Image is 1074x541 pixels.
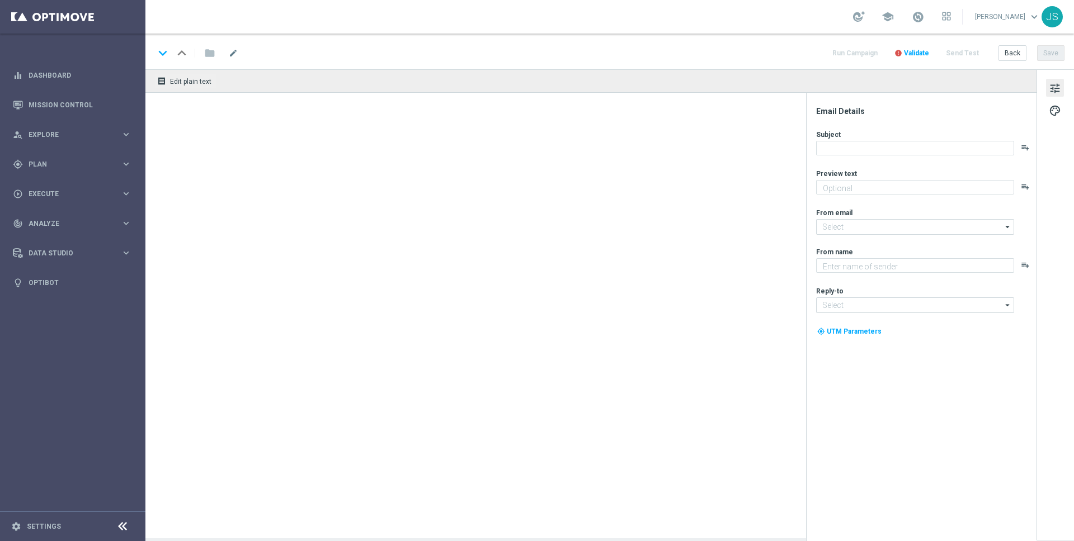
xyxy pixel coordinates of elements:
[816,287,844,296] label: Reply-to
[29,220,121,227] span: Analyze
[13,189,121,199] div: Execute
[974,8,1042,25] a: [PERSON_NAME]keyboard_arrow_down
[121,248,131,258] i: keyboard_arrow_right
[1028,11,1040,23] span: keyboard_arrow_down
[1042,6,1063,27] div: JS
[12,189,132,198] button: play_circle_outline Execute keyboard_arrow_right
[817,328,825,335] i: my_location
[170,78,211,86] span: Edit plain text
[12,101,132,110] button: Mission Control
[13,70,23,80] i: equalizer
[1021,182,1030,191] button: playlist_add
[816,208,852,217] label: From email
[816,130,841,139] label: Subject
[12,249,132,258] button: Data Studio keyboard_arrow_right
[1037,45,1064,61] button: Save
[27,523,61,530] a: Settings
[882,11,894,23] span: school
[12,71,132,80] button: equalizer Dashboard
[1049,81,1061,96] span: tune
[12,219,132,228] button: track_changes Analyze keyboard_arrow_right
[13,159,121,169] div: Plan
[894,49,902,57] i: error
[13,130,121,140] div: Explore
[816,297,1014,313] input: Select
[1046,79,1064,97] button: tune
[29,131,121,138] span: Explore
[13,268,131,297] div: Optibot
[1002,220,1014,234] i: arrow_drop_down
[827,328,882,335] span: UTM Parameters
[904,49,929,57] span: Validate
[121,159,131,169] i: keyboard_arrow_right
[121,218,131,229] i: keyboard_arrow_right
[816,169,857,178] label: Preview text
[13,219,23,229] i: track_changes
[816,248,853,257] label: From name
[29,191,121,197] span: Execute
[13,248,121,258] div: Data Studio
[1021,143,1030,152] button: playlist_add
[12,160,132,169] button: gps_fixed Plan keyboard_arrow_right
[157,77,166,86] i: receipt
[1046,101,1064,119] button: palette
[29,161,121,168] span: Plan
[816,325,883,338] button: my_location UTM Parameters
[1021,260,1030,269] button: playlist_add
[154,74,216,88] button: receipt Edit plain text
[121,188,131,199] i: keyboard_arrow_right
[228,48,238,58] span: mode_edit
[893,46,931,61] button: error Validate
[11,521,21,531] i: settings
[13,159,23,169] i: gps_fixed
[12,130,132,139] button: person_search Explore keyboard_arrow_right
[13,219,121,229] div: Analyze
[13,130,23,140] i: person_search
[13,60,131,90] div: Dashboard
[13,90,131,120] div: Mission Control
[29,60,131,90] a: Dashboard
[816,219,1014,235] input: Select
[29,90,131,120] a: Mission Control
[29,268,131,297] a: Optibot
[1002,298,1014,312] i: arrow_drop_down
[13,278,23,288] i: lightbulb
[998,45,1026,61] button: Back
[1049,103,1061,118] span: palette
[29,250,121,257] span: Data Studio
[12,278,132,287] button: lightbulb Optibot
[13,189,23,199] i: play_circle_outline
[154,45,171,61] i: keyboard_arrow_down
[816,106,1035,116] div: Email Details
[121,129,131,140] i: keyboard_arrow_right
